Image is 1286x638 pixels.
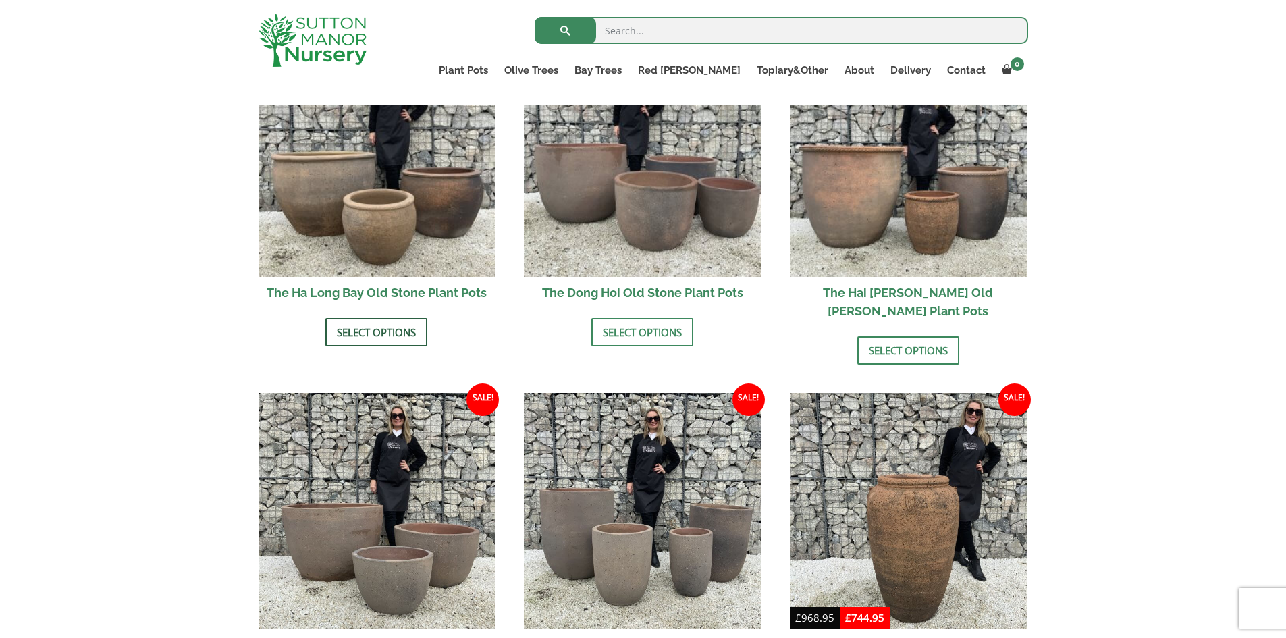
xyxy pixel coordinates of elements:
[259,393,495,630] img: The Sa Dec Old Stone Plant Pots
[496,61,566,80] a: Olive Trees
[524,393,761,630] img: The Dalat Old Stone Plant Pots
[845,611,884,624] bdi: 744.95
[325,318,427,346] a: Select options for “The Ha Long Bay Old Stone Plant Pots”
[259,14,367,67] img: logo
[732,383,765,416] span: Sale!
[845,611,851,624] span: £
[857,336,959,365] a: Select options for “The Hai Phong Old Stone Plant Pots”
[524,41,761,277] img: The Dong Hoi Old Stone Plant Pots
[591,318,693,346] a: Select options for “The Dong Hoi Old Stone Plant Pots”
[882,61,939,80] a: Delivery
[749,61,836,80] a: Topiary&Other
[431,61,496,80] a: Plant Pots
[630,61,749,80] a: Red [PERSON_NAME]
[939,61,994,80] a: Contact
[795,611,801,624] span: £
[524,41,761,308] a: Sale! The Dong Hoi Old Stone Plant Pots
[1011,57,1024,71] span: 0
[836,61,882,80] a: About
[566,61,630,80] a: Bay Trees
[790,393,1027,630] img: The Nha Trang Old Stone Jar Plant Pot
[535,17,1028,44] input: Search...
[466,383,499,416] span: Sale!
[259,41,495,277] img: The Ha Long Bay Old Stone Plant Pots
[259,41,495,308] a: Sale! The Ha Long Bay Old Stone Plant Pots
[998,383,1031,416] span: Sale!
[524,277,761,308] h2: The Dong Hoi Old Stone Plant Pots
[790,277,1027,326] h2: The Hai [PERSON_NAME] Old [PERSON_NAME] Plant Pots
[795,611,834,624] bdi: 968.95
[259,277,495,308] h2: The Ha Long Bay Old Stone Plant Pots
[994,61,1028,80] a: 0
[790,41,1027,326] a: Sale! The Hai [PERSON_NAME] Old [PERSON_NAME] Plant Pots
[790,41,1027,277] img: The Hai Phong Old Stone Plant Pots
